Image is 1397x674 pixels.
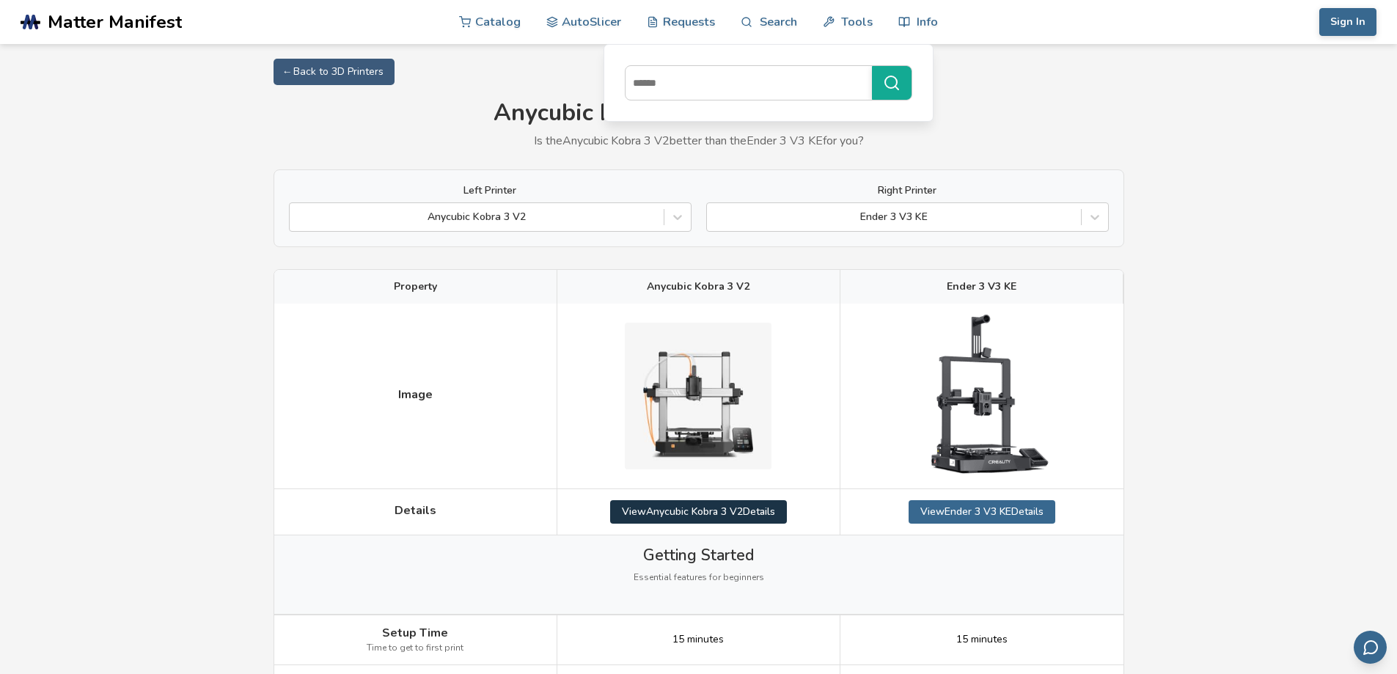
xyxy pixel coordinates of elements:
[289,185,692,197] label: Left Printer
[647,281,749,293] span: Anycubic Kobra 3 V2
[395,504,436,517] span: Details
[367,643,463,653] span: Time to get to first print
[909,500,1055,524] a: ViewEnder 3 V3 KEDetails
[297,211,300,223] input: Anycubic Kobra 3 V2
[48,12,182,32] span: Matter Manifest
[382,626,448,640] span: Setup Time
[643,546,754,564] span: Getting Started
[274,134,1124,147] p: Is the Anycubic Kobra 3 V2 better than the Ender 3 V3 KE for you?
[634,573,764,583] span: Essential features for beginners
[672,634,724,645] span: 15 minutes
[706,185,1109,197] label: Right Printer
[610,500,787,524] a: ViewAnycubic Kobra 3 V2Details
[1319,8,1376,36] button: Sign In
[956,634,1008,645] span: 15 minutes
[398,388,433,401] span: Image
[394,281,437,293] span: Property
[274,59,395,85] a: ← Back to 3D Printers
[625,323,771,469] img: Anycubic Kobra 3 V2
[274,100,1124,127] h1: Anycubic Kobra 3 V2 vs Ender 3 V3 KE
[1354,631,1387,664] button: Send feedback via email
[947,281,1016,293] span: Ender 3 V3 KE
[909,315,1055,477] img: Ender 3 V3 KE
[714,211,717,223] input: Ender 3 V3 KE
